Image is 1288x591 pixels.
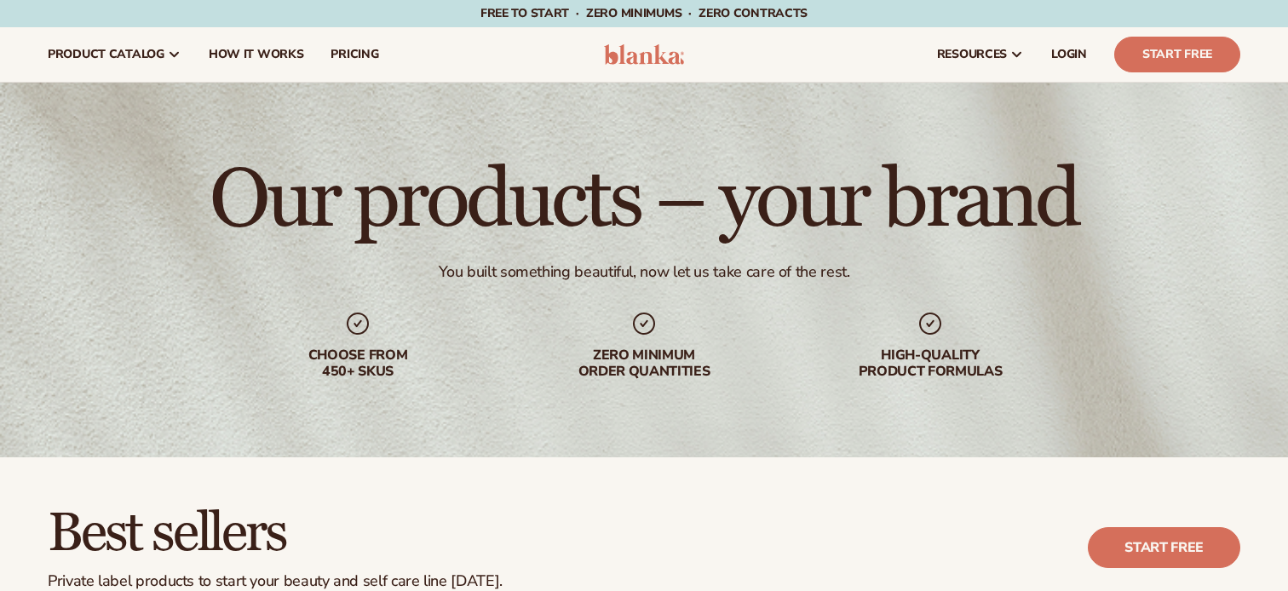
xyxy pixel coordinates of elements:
span: resources [937,48,1007,61]
a: How It Works [195,27,318,82]
div: Private label products to start your beauty and self care line [DATE]. [48,572,503,591]
span: pricing [331,48,378,61]
span: How It Works [209,48,304,61]
div: Zero minimum order quantities [535,347,753,380]
span: product catalog [48,48,164,61]
span: LOGIN [1051,48,1087,61]
div: Choose from 450+ Skus [249,347,467,380]
img: logo [604,44,685,65]
a: Start Free [1114,37,1240,72]
span: Free to start · ZERO minimums · ZERO contracts [480,5,808,21]
div: You built something beautiful, now let us take care of the rest. [439,262,850,282]
a: LOGIN [1038,27,1101,82]
a: resources [923,27,1038,82]
a: Start free [1088,527,1240,568]
h2: Best sellers [48,505,503,562]
h1: Our products – your brand [210,160,1078,242]
a: pricing [317,27,392,82]
div: High-quality product formulas [821,347,1039,380]
a: product catalog [34,27,195,82]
